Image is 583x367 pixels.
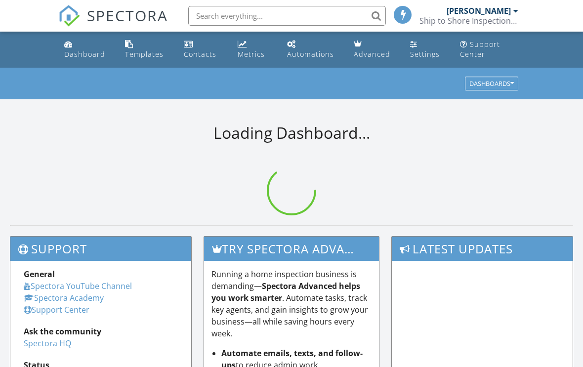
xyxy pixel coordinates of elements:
[24,269,55,280] strong: General
[392,237,573,261] h3: Latest Updates
[10,237,191,261] h3: Support
[60,36,113,64] a: Dashboard
[211,281,360,303] strong: Spectora Advanced helps you work smarter
[354,49,390,59] div: Advanced
[460,40,500,59] div: Support Center
[58,5,80,27] img: The Best Home Inspection Software - Spectora
[64,49,105,59] div: Dashboard
[456,36,523,64] a: Support Center
[238,49,265,59] div: Metrics
[24,304,89,315] a: Support Center
[283,36,341,64] a: Automations (Basic)
[87,5,168,26] span: SPECTORA
[406,36,448,64] a: Settings
[24,326,178,337] div: Ask the community
[184,49,216,59] div: Contacts
[188,6,386,26] input: Search everything...
[24,338,71,349] a: Spectora HQ
[121,36,172,64] a: Templates
[469,81,514,87] div: Dashboards
[410,49,440,59] div: Settings
[465,77,518,91] button: Dashboards
[180,36,226,64] a: Contacts
[204,237,379,261] h3: Try spectora advanced [DATE]
[24,281,132,291] a: Spectora YouTube Channel
[447,6,511,16] div: [PERSON_NAME]
[287,49,334,59] div: Automations
[24,292,104,303] a: Spectora Academy
[125,49,164,59] div: Templates
[234,36,275,64] a: Metrics
[350,36,398,64] a: Advanced
[211,268,372,339] p: Running a home inspection business is demanding— . Automate tasks, track key agents, and gain ins...
[58,13,168,34] a: SPECTORA
[419,16,518,26] div: Ship to Shore Inspections LLC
